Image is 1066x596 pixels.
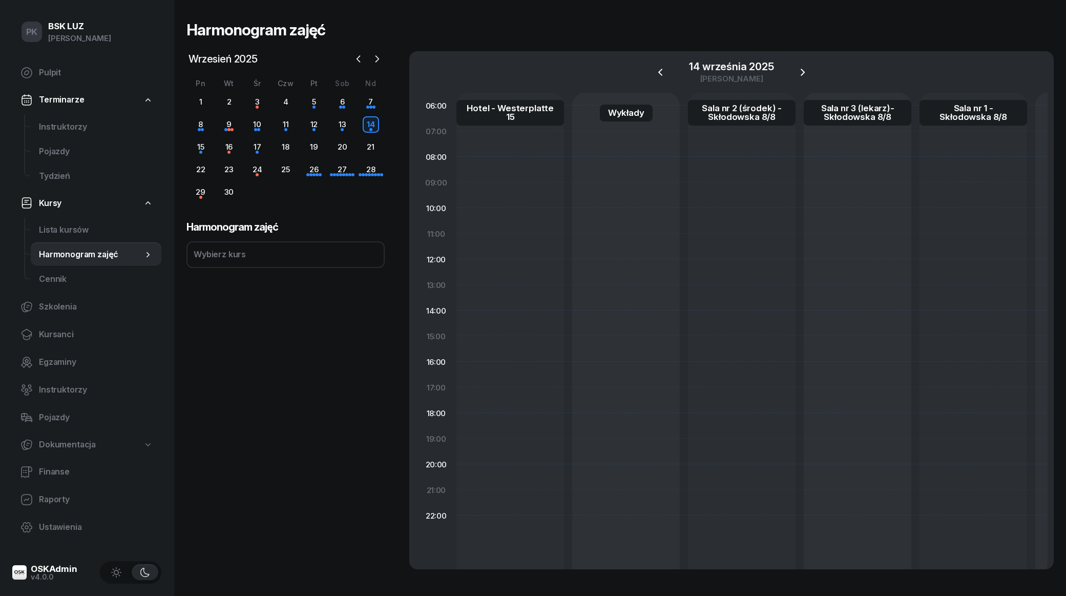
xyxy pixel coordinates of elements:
[804,100,911,126] a: Sala nr 3 (lekarz)- Skłodowska 8/8
[39,66,153,79] span: Pulpit
[39,145,153,158] span: Pojazdy
[184,51,262,67] span: Wrzesień 2025
[39,383,153,397] span: Instruktorzy
[243,79,271,88] div: Śr
[689,61,774,72] div: 14 września 2025
[39,328,153,341] span: Kursanci
[415,375,456,400] div: 17:00
[39,93,84,107] span: Terminarze
[812,104,903,121] div: Sala nr 3 (lekarz)- Skłodowska 8/8
[300,79,328,88] div: Pt
[249,139,265,155] div: 17
[696,104,787,121] div: Sala nr 2 (środek) - Skłodowska 8/8
[12,60,161,85] a: Pulpit
[456,100,564,126] a: Hotel - Westerplatte 15
[363,94,379,110] div: 7
[12,433,161,457] a: Dokumentacja
[12,88,161,112] a: Terminarze
[12,487,161,512] a: Raporty
[215,79,243,88] div: Wt
[415,503,456,528] div: 22:00
[306,161,322,178] div: 26
[415,400,456,426] div: 18:00
[39,248,143,261] span: Harmonogram zajęć
[39,521,153,534] span: Ustawienia
[39,465,153,479] span: Finanse
[12,192,161,215] a: Kursy
[415,477,456,503] div: 21:00
[12,322,161,347] a: Kursanci
[48,22,111,31] div: BSK LUZ
[415,246,456,272] div: 12:00
[415,272,456,298] div: 13:00
[328,79,357,88] div: Sob
[363,116,379,133] div: 14
[306,116,322,133] div: 12
[39,411,153,424] span: Pojazdy
[12,460,161,484] a: Finanse
[221,94,237,110] div: 2
[928,104,1019,121] div: Sala nr 1 - Skłodowska 8/8
[306,139,322,155] div: 19
[415,426,456,451] div: 19:00
[334,116,350,133] div: 13
[415,170,456,195] div: 09:00
[186,79,215,88] div: Pn
[26,28,38,36] span: PK
[465,104,556,121] div: Hotel - Westerplatte 15
[306,94,322,110] div: 5
[194,248,246,261] div: Wybierz kurs
[357,79,385,88] div: Nd
[271,79,300,88] div: Czw
[415,349,456,375] div: 16:00
[39,438,96,451] span: Dokumentacja
[39,300,153,314] span: Szkolenia
[249,116,265,133] div: 10
[689,75,774,83] div: [PERSON_NAME]
[48,32,111,45] div: [PERSON_NAME]
[221,184,237,200] div: 30
[193,116,209,133] div: 8
[39,493,153,506] span: Raporty
[415,144,456,170] div: 08:00
[334,94,350,110] div: 6
[334,161,350,178] div: 27
[278,116,294,133] div: 11
[415,195,456,221] div: 10:00
[31,139,161,164] a: Pojazdy
[31,164,161,189] a: Tydzień
[415,451,456,477] div: 20:00
[12,295,161,319] a: Szkolenia
[31,218,161,242] a: Lista kursów
[278,139,294,155] div: 18
[334,139,350,155] div: 20
[415,118,456,144] div: 07:00
[12,405,161,430] a: Pojazdy
[186,20,325,39] h1: Harmonogram zajęć
[31,267,161,292] a: Cennik
[249,94,265,110] div: 3
[12,565,27,580] img: logo-xs@2x.png
[12,378,161,402] a: Instruktorzy
[39,273,153,286] span: Cennik
[221,116,237,133] div: 9
[193,94,209,110] div: 1
[31,115,161,139] a: Instruktorzy
[608,109,644,117] div: Wykłady
[31,573,77,581] div: v4.0.0
[278,161,294,178] div: 25
[363,139,379,155] div: 21
[193,139,209,155] div: 15
[221,139,237,155] div: 16
[186,219,385,235] h3: Harmonogram zajęć
[193,161,209,178] div: 22
[688,100,796,126] a: Sala nr 2 (środek) - Skłodowska 8/8
[31,565,77,573] div: OSKAdmin
[39,197,61,210] span: Kursy
[363,161,379,178] div: 28
[39,223,153,237] span: Lista kursów
[278,94,294,110] div: 4
[415,298,456,323] div: 14:00
[39,170,153,183] span: Tydzień
[919,100,1027,126] a: Sala nr 1 - Skłodowska 8/8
